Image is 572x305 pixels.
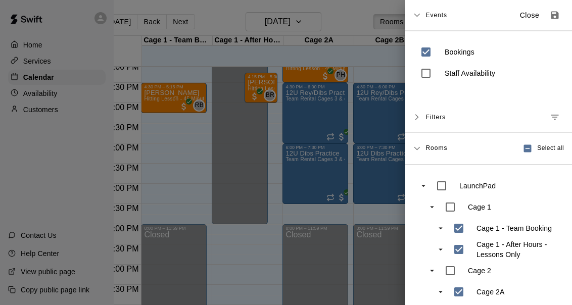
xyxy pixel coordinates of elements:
p: Close [520,10,540,21]
span: Filters [425,108,446,126]
div: FiltersManage filters [405,102,572,133]
p: Cage 2 [468,266,491,276]
p: Bookings [445,47,474,57]
span: Select all [537,143,564,154]
button: Save as default view [546,6,564,24]
p: Cage 1 - Team Booking [476,223,552,233]
p: Staff Availability [445,68,495,78]
p: LaunchPad [459,181,496,191]
button: Manage filters [546,108,564,126]
p: Cage 1 [468,202,491,212]
div: RoomsSelect all [405,133,572,165]
span: Events [425,6,447,24]
span: Rooms [425,143,447,151]
p: Cage 2A [476,287,505,297]
button: Close sidebar [513,7,546,24]
p: Cage 1 - After Hours - Lessons Only [476,239,558,260]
